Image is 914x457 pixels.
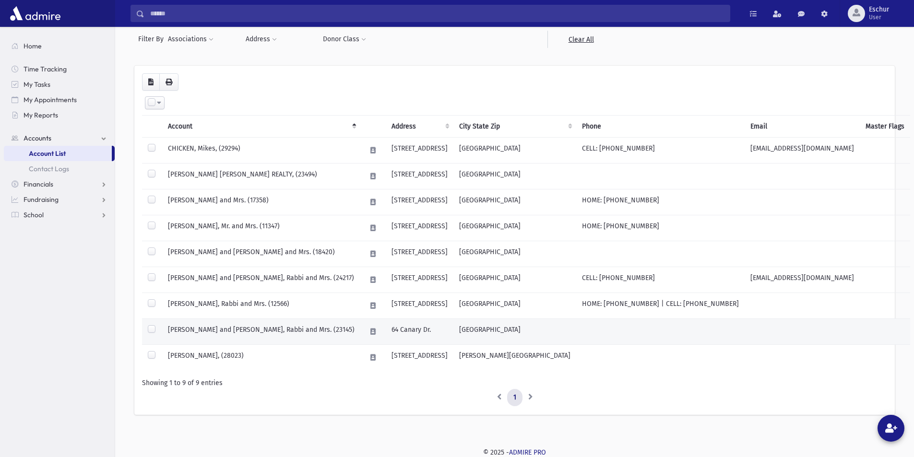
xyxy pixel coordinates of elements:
[453,116,576,138] th: City State Zip : activate to sort column ascending
[386,116,453,138] th: Address : activate to sort column ascending
[745,116,860,138] th: Email
[576,293,745,319] td: HOME: [PHONE_NUMBER] | CELL: [PHONE_NUMBER]
[4,38,115,54] a: Home
[24,195,59,204] span: Fundraising
[453,138,576,164] td: [GEOGRAPHIC_DATA]
[24,42,42,50] span: Home
[24,211,44,219] span: School
[162,116,360,138] th: Account: activate to sort column descending
[4,77,115,92] a: My Tasks
[24,95,77,104] span: My Appointments
[162,319,360,345] td: [PERSON_NAME] and [PERSON_NAME], Rabbi and Mrs. (23145)
[745,267,860,293] td: [EMAIL_ADDRESS][DOMAIN_NAME]
[162,267,360,293] td: [PERSON_NAME] and [PERSON_NAME], Rabbi and Mrs. (24217)
[162,138,360,164] td: CHICKEN, Mikes, (29294)
[547,31,614,48] a: Clear All
[162,293,360,319] td: [PERSON_NAME], Rabbi and Mrs. (12566)
[29,164,69,173] span: Contact Logs
[4,176,115,192] a: Financials
[386,189,453,215] td: [STREET_ADDRESS]
[142,378,887,388] div: Showing 1 to 9 of 9 entries
[453,267,576,293] td: [GEOGRAPHIC_DATA]
[142,73,160,91] button: CSV
[453,345,576,371] td: [PERSON_NAME][GEOGRAPHIC_DATA]
[162,215,360,241] td: [PERSON_NAME], Mr. and Mrs. (11347)
[576,215,745,241] td: HOME: [PHONE_NUMBER]
[24,134,51,142] span: Accounts
[29,149,66,158] span: Account List
[24,180,53,188] span: Financials
[8,4,63,23] img: AdmirePro
[245,31,277,48] button: Address
[24,80,50,89] span: My Tasks
[4,61,115,77] a: Time Tracking
[869,13,889,21] span: User
[386,215,453,241] td: [STREET_ADDRESS]
[860,116,910,138] th: Master Flags
[4,107,115,123] a: My Reports
[4,92,115,107] a: My Appointments
[386,241,453,267] td: [STREET_ADDRESS]
[162,345,360,371] td: [PERSON_NAME], (28023)
[509,448,546,457] a: ADMIRE PRO
[386,138,453,164] td: [STREET_ADDRESS]
[386,164,453,189] td: [STREET_ADDRESS]
[386,319,453,345] td: 64 Canary Dr.
[167,31,214,48] button: Associations
[4,146,112,161] a: Account List
[24,111,58,119] span: My Reports
[745,138,860,164] td: [EMAIL_ADDRESS][DOMAIN_NAME]
[453,189,576,215] td: [GEOGRAPHIC_DATA]
[869,6,889,13] span: Eschur
[162,189,360,215] td: [PERSON_NAME] and Mrs. (17358)
[386,267,453,293] td: [STREET_ADDRESS]
[159,73,178,91] button: Print
[4,130,115,146] a: Accounts
[162,241,360,267] td: [PERSON_NAME] and [PERSON_NAME] and Mrs. (18420)
[386,345,453,371] td: [STREET_ADDRESS]
[24,65,67,73] span: Time Tracking
[576,116,745,138] th: Phone
[4,192,115,207] a: Fundraising
[453,319,576,345] td: [GEOGRAPHIC_DATA]
[576,138,745,164] td: CELL: [PHONE_NUMBER]
[138,34,167,44] span: Filter By
[144,5,730,22] input: Search
[576,189,745,215] td: HOME: [PHONE_NUMBER]
[453,293,576,319] td: [GEOGRAPHIC_DATA]
[386,293,453,319] td: [STREET_ADDRESS]
[4,207,115,223] a: School
[453,164,576,189] td: [GEOGRAPHIC_DATA]
[453,241,576,267] td: [GEOGRAPHIC_DATA]
[507,389,522,406] a: 1
[162,164,360,189] td: [PERSON_NAME] [PERSON_NAME] REALTY, (23494)
[453,215,576,241] td: [GEOGRAPHIC_DATA]
[322,31,367,48] button: Donor Class
[576,267,745,293] td: CELL: [PHONE_NUMBER]
[4,161,115,176] a: Contact Logs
